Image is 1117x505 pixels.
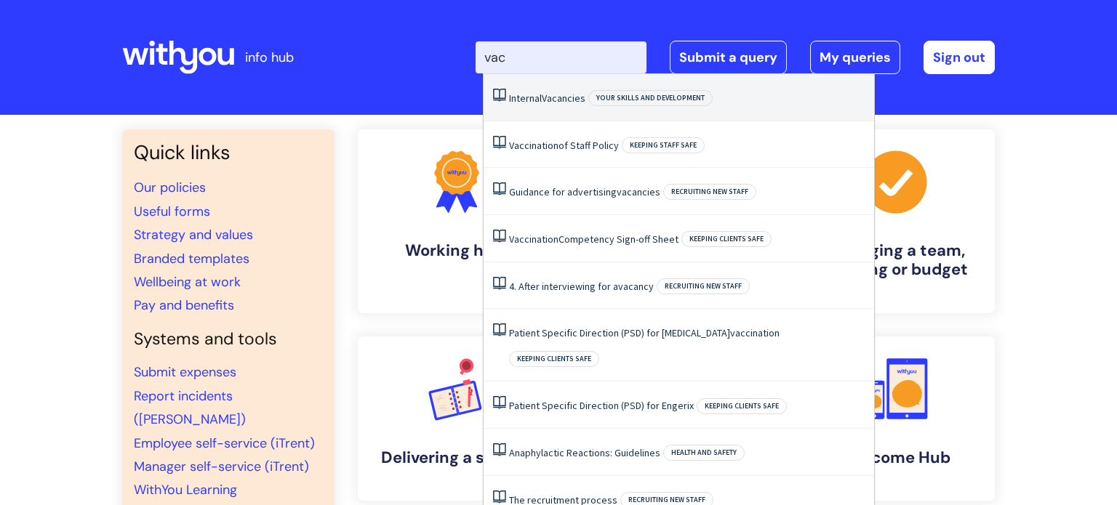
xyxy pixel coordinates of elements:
a: Our policies [134,179,206,196]
span: vaccination [730,326,780,339]
a: Report incidents ([PERSON_NAME]) [134,387,246,428]
span: Health and safety [663,445,745,461]
a: Pay and benefits [134,296,234,314]
span: vacancy [618,280,654,293]
a: Delivering a service [358,336,556,501]
a: Patient Specific Direction (PSD) for [MEDICAL_DATA]vaccination [509,326,780,339]
input: Search [476,41,646,73]
h3: Quick links [134,141,323,164]
a: Sign out [924,41,995,74]
a: Employee self-service (iTrent) [134,435,315,452]
a: Anaphylactic Reactions: Guidelines [509,446,660,459]
h4: Delivering a service [369,448,544,467]
a: Managing a team, building or budget [797,129,995,313]
a: Wellbeing at work [134,273,241,291]
a: Guidance for advertisingvacancies [509,185,660,198]
h4: Working here [369,241,544,260]
a: Vaccinationof Staff Policy [509,139,619,152]
a: Strategy and values [134,226,253,243]
p: info hub [245,46,294,69]
a: InternalVacancies [509,92,585,105]
a: WithYou Learning [134,481,237,498]
div: | - [476,41,995,74]
span: Recruiting new staff [657,278,750,294]
span: vacancies [617,185,660,198]
a: Useful forms [134,203,210,220]
a: 4. After interviewing for avacancy [509,280,654,293]
span: Vacancies [542,92,585,105]
h4: Welcome Hub [809,448,983,467]
span: Your skills and development [588,90,713,106]
a: Manager self-service (iTrent) [134,458,309,475]
a: Submit expenses [134,363,236,381]
a: Welcome Hub [797,336,995,501]
a: My queries [810,41,900,74]
a: Submit a query [670,41,787,74]
span: Keeping clients safe [697,398,787,414]
span: Vaccination [509,233,558,246]
span: Keeping clients safe [681,231,772,247]
h4: Managing a team, building or budget [809,241,983,280]
span: Vaccination [509,139,558,152]
span: Keeping clients safe [509,351,599,367]
a: Patient Specific Direction (PSD) for Engerix [509,399,694,412]
a: Working here [358,129,556,313]
a: Branded templates [134,250,249,267]
h4: Systems and tools [134,329,323,350]
span: Recruiting new staff [663,184,756,200]
a: VaccinationCompetency Sign-off Sheet [509,233,678,246]
span: Keeping staff safe [622,137,705,153]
